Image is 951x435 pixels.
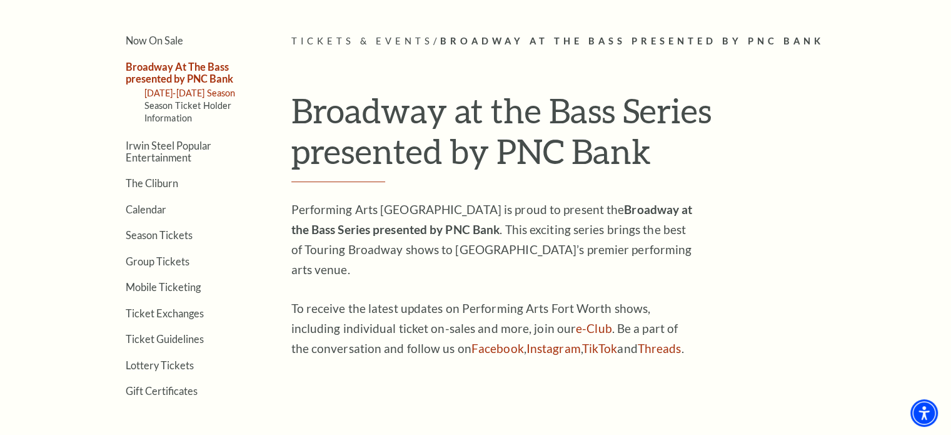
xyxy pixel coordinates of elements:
a: Calendar [126,203,166,215]
a: Mobile Ticketing [126,281,201,293]
div: Accessibility Menu [910,399,938,427]
a: Lottery Tickets [126,359,194,371]
a: Ticket Guidelines [126,333,204,345]
a: Broadway At The Bass presented by PNC Bank [126,61,233,84]
a: Group Tickets [126,255,189,267]
a: Ticket Exchanges [126,307,204,319]
a: Irwin Steel Popular Entertainment [126,140,211,163]
span: Tickets & Events [291,36,433,46]
a: The Cliburn [126,177,178,189]
a: TikTok - open in a new tab [582,341,618,356]
a: [DATE]-[DATE] Season [144,88,236,98]
a: Threads - open in a new tab [638,341,682,356]
a: Instagram - open in a new tab [526,341,581,356]
p: Performing Arts [GEOGRAPHIC_DATA] is proud to present the . This exciting series brings the best ... [291,200,698,280]
strong: Broadway at the Bass Series presented by PNC Bank [291,202,693,237]
a: Facebook - open in a new tab [471,341,524,356]
p: To receive the latest updates on Performing Arts Fort Worth shows, including individual ticket on... [291,299,698,359]
a: Season Ticket Holder Information [144,100,232,123]
a: Gift Certificates [126,385,198,397]
p: / [291,34,863,49]
a: e-Club [576,321,612,335]
h1: Broadway at the Bass Series presented by PNC Bank [291,90,863,182]
a: Season Tickets [126,229,193,241]
a: Now On Sale [126,34,183,46]
span: Broadway At The Bass presented by PNC Bank [440,36,823,46]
